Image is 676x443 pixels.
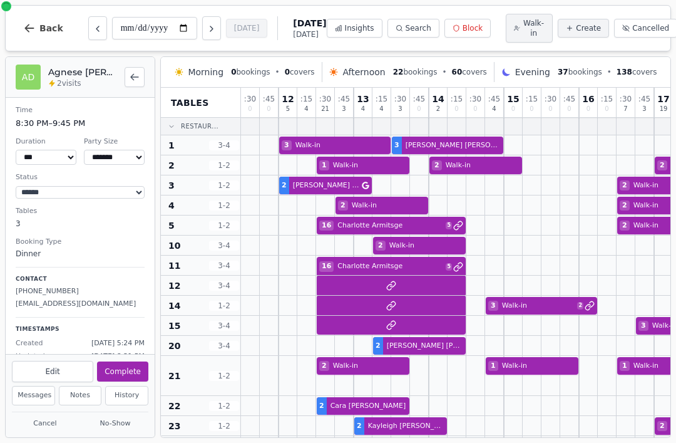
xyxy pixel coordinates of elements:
span: 14 [168,300,180,312]
span: : 15 [601,95,613,103]
span: Afternoon [342,66,385,78]
span: 1 - 2 [209,371,239,381]
span: Create [576,23,601,33]
span: covers [452,67,487,77]
button: Previous day [88,16,107,40]
span: 0 [511,106,515,112]
span: : 30 [545,95,556,103]
span: 3 - 4 [209,261,239,271]
span: Block [463,23,483,33]
span: : 45 [263,95,275,103]
span: 5 [286,106,290,112]
dd: 8:30 PM – 9:45 PM [16,117,145,130]
span: : 30 [394,95,406,103]
span: 19 [660,106,668,112]
span: 1 - 2 [209,201,239,211]
span: 37 [558,68,568,76]
span: 4 [304,106,308,112]
span: : 30 [319,95,331,103]
p: [PHONE_NUMBER] [16,286,145,297]
span: Charlotte Armitsge [335,221,444,231]
span: 21 [321,106,329,112]
button: Complete [97,362,148,382]
span: Walk-in [631,361,670,372]
span: covers [617,67,657,77]
span: [DATE] [293,17,326,29]
button: Next day [202,16,221,40]
span: 1 - 2 [209,221,239,231]
span: Kayleigh [PERSON_NAME] [366,421,444,432]
span: • [442,67,446,77]
span: 1 - 2 [209,180,239,190]
button: Insights [327,19,382,38]
span: 11 [168,259,180,272]
dt: Time [16,105,145,116]
button: Messages [12,386,55,405]
button: [DATE] [226,19,268,38]
span: : 15 [451,95,463,103]
span: [DATE] 8:31 PM [91,352,145,362]
span: bookings [393,67,438,77]
span: 2 [577,302,583,310]
span: : 15 [300,95,312,103]
span: 0 [267,106,270,112]
span: 0 [586,106,590,112]
span: 0 [285,68,290,76]
span: 3 [638,321,648,331]
span: Walk-in [330,160,407,171]
p: [EMAIL_ADDRESS][DOMAIN_NAME] [16,299,145,310]
span: 2 [168,159,175,172]
span: 22 [168,400,180,412]
span: bookings [558,67,602,77]
span: 2 [657,160,667,171]
span: 3 [394,140,399,151]
span: Created [16,338,43,349]
span: : 45 [638,95,650,103]
span: 5 [446,222,452,229]
span: bookings [231,67,270,77]
span: 0 [248,106,252,112]
span: 0 [231,68,236,76]
dt: Booking Type [16,237,145,248]
span: 3 - 4 [209,281,239,291]
p: Contact [16,275,145,284]
span: 23 [168,420,180,432]
span: 21 [168,370,180,382]
span: 0 [473,106,477,112]
span: 13 [357,95,369,103]
span: 3 - 4 [209,321,239,331]
span: 12 [282,95,294,103]
span: 3 [488,301,498,311]
span: 1 [488,361,498,372]
span: 3 [642,106,646,112]
span: 2 [620,201,630,211]
span: 0 [417,106,421,112]
span: Charlotte Armitsge [335,261,444,272]
p: Timestamps [16,325,145,334]
span: 14 [432,95,444,103]
span: 1 [620,361,630,372]
span: Search [406,23,431,33]
button: Edit [12,361,93,382]
span: : 45 [413,95,425,103]
span: Tables [171,96,209,109]
span: 1 - 2 [209,301,239,311]
dt: Tables [16,206,145,217]
span: 17 [657,95,669,103]
dd: 3 [16,218,145,229]
span: 2 [282,180,287,191]
span: 2 [376,341,381,352]
button: Create [558,19,609,38]
span: 22 [393,68,404,76]
span: [PERSON_NAME] [PERSON_NAME] [403,140,501,151]
span: 4 [492,106,496,112]
span: 2 [319,401,324,412]
span: 15 [507,95,519,103]
span: Evening [515,66,550,78]
button: Back to bookings list [125,67,145,87]
span: 2 [657,421,667,432]
span: : 45 [488,95,500,103]
span: Walk-in [387,241,463,251]
button: No-Show [82,416,148,432]
span: 3 [342,106,346,112]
